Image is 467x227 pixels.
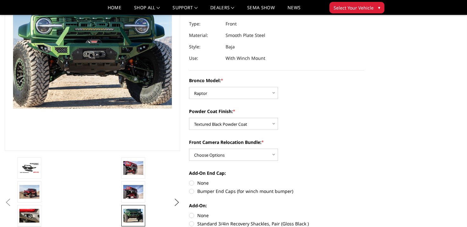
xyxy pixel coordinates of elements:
label: Front Camera Relocation Bundle: [189,139,364,145]
label: Add-On End Cap: [189,170,364,176]
img: Bronco Baja Front (winch mount) [123,209,143,222]
a: Home [108,5,121,15]
button: Next [172,198,182,207]
a: Dealers [210,5,234,15]
dd: Baja [226,41,235,53]
img: Relocates Front Parking Sensors & Accepts Rigid LED Lights Ignite Series [19,209,39,222]
a: shop all [134,5,160,15]
label: None [189,212,364,219]
span: ▾ [378,4,380,11]
dt: Style: [189,41,221,53]
a: Support [173,5,198,15]
dd: Smooth Plate Steel [226,30,265,41]
label: Add-On: [189,202,364,209]
dd: Front [226,18,237,30]
label: Bumper End Caps (for winch mount bumper) [189,188,364,195]
label: Bronco Model: [189,77,364,84]
button: Previous [3,198,13,207]
dd: With Winch Mount [226,53,265,64]
label: Powder Coat Finish: [189,108,364,115]
dt: Use: [189,53,221,64]
label: None [189,180,364,186]
dt: Material: [189,30,221,41]
a: News [288,5,301,15]
span: Select Your Vehicle [334,4,374,11]
dt: Type: [189,18,221,30]
img: Bronco Baja Front (winch mount) [123,161,143,174]
button: Select Your Vehicle [329,2,384,13]
label: Standard 3/4in Recovery Shackles, Pair (Gloss Black ) [189,220,364,227]
img: Bodyguard Ford Bronco [19,162,39,174]
a: SEMA Show [247,5,275,15]
img: Bronco Baja Front (winch mount) [123,185,143,198]
img: Bronco Baja Front (winch mount) [19,185,39,198]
